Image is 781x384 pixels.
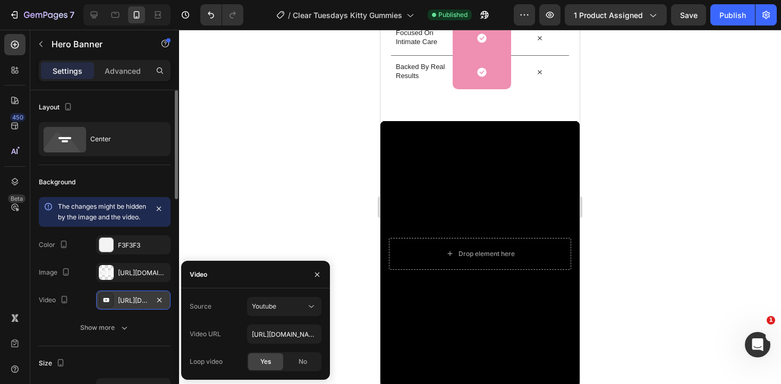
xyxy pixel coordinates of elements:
input: E.g: https://www.youtube.com/watch?v=cyzh48XRS4M [247,325,321,344]
p: Settings [53,65,82,76]
div: 450 [10,113,26,122]
p: 7 [70,8,74,21]
div: Publish [719,10,746,21]
span: No [299,357,307,366]
div: [URL][DOMAIN_NAME] [118,268,168,278]
div: Loop video [190,357,223,366]
span: 1 product assigned [574,10,643,21]
div: Drop element here [78,220,134,228]
span: Yes [260,357,271,366]
div: [URL][DOMAIN_NAME] [118,296,149,305]
span: The changes might be hidden by the image and the video. [58,202,146,221]
div: F3F3F3 [118,241,168,250]
div: Source [190,302,211,311]
iframe: Design area [380,30,580,384]
div: Beta [8,194,26,203]
div: Show more [80,322,130,333]
iframe: Intercom live chat [745,332,770,357]
button: Publish [710,4,755,25]
div: Image [39,266,72,280]
div: Video [190,270,207,279]
div: Center [90,127,155,151]
div: Size [39,356,67,371]
span: 1 [767,316,775,325]
div: Layout [39,100,74,115]
div: Video URL [190,329,221,339]
div: Color [39,238,70,252]
button: Show more [39,318,171,337]
div: Background [39,177,75,187]
p: Backed By Real Results [15,33,67,51]
span: Clear Tuesdays Kitty Gummies [293,10,402,21]
p: Advanced [105,65,141,76]
span: / [288,10,291,21]
button: 1 product assigned [565,4,667,25]
button: 7 [4,4,79,25]
button: Save [671,4,706,25]
span: Save [680,11,698,20]
button: Youtube [247,297,321,316]
span: Published [438,10,468,20]
span: Youtube [252,302,276,310]
p: Hero Banner [52,38,142,50]
div: Video [39,293,71,308]
div: Undo/Redo [200,4,243,25]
